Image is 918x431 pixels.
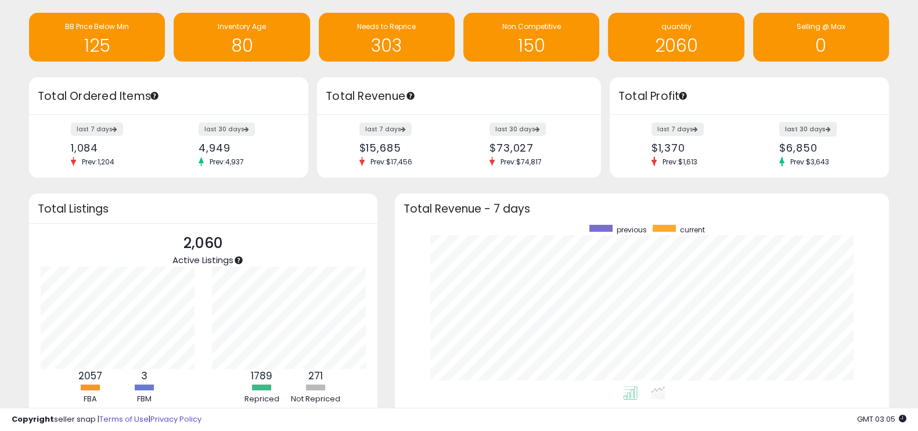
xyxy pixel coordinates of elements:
a: Needs to Reprice 303 [319,13,455,62]
div: 1,084 [71,142,160,154]
label: last 7 days [359,123,412,136]
h1: 0 [759,36,883,55]
div: Tooltip anchor [233,255,244,265]
span: Selling @ Max [797,21,845,31]
span: BB Price Below Min [65,21,129,31]
h3: Total Listings [38,204,369,213]
b: 3 [141,369,147,383]
label: last 30 days [199,123,255,136]
span: Prev: $3,643 [784,157,835,167]
div: $6,850 [779,142,869,154]
h3: Total Ordered Items [38,88,300,105]
span: Prev: 4,937 [204,157,250,167]
a: Inventory Age 80 [174,13,309,62]
a: Selling @ Max 0 [753,13,889,62]
span: Prev: 1,204 [76,157,120,167]
h1: 150 [469,36,593,55]
span: Prev: $74,817 [495,157,548,167]
a: Non Competitive 150 [463,13,599,62]
h1: 125 [35,36,159,55]
div: $1,370 [651,142,741,154]
label: last 7 days [651,123,704,136]
b: 2057 [78,369,102,383]
div: Tooltip anchor [405,91,416,101]
h1: 2060 [614,36,738,55]
div: Tooltip anchor [149,91,160,101]
span: Needs to Reprice [357,21,416,31]
a: Terms of Use [99,414,149,425]
b: 271 [308,369,323,383]
span: previous [617,225,647,235]
span: Prev: $17,456 [365,157,418,167]
div: Not Repriced [290,394,342,405]
div: $15,685 [359,142,451,154]
h1: 303 [325,36,449,55]
div: Tooltip anchor [678,91,688,101]
span: Inventory Age [218,21,266,31]
a: Privacy Policy [150,414,201,425]
span: Prev: $1,613 [657,157,703,167]
span: Non Competitive [502,21,561,31]
div: $73,027 [489,142,581,154]
span: 2025-09-6 03:05 GMT [857,414,906,425]
p: 2,060 [172,232,233,254]
label: last 7 days [71,123,123,136]
span: Active Listings [172,254,233,266]
strong: Copyright [12,414,54,425]
b: 1789 [251,369,272,383]
div: 4,949 [199,142,288,154]
span: quantity [661,21,691,31]
label: last 30 days [779,122,837,137]
label: last 30 days [489,123,546,136]
h3: Total Revenue [326,88,592,105]
div: FBM [118,394,171,405]
a: quantity 2060 [608,13,744,62]
h3: Total Profit [618,88,880,105]
div: seller snap | | [12,414,201,425]
div: Repriced [236,394,288,405]
h1: 80 [179,36,304,55]
span: current [680,225,705,235]
a: BB Price Below Min 125 [29,13,165,62]
h3: Total Revenue - 7 days [404,204,880,213]
div: FBA [64,394,117,405]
